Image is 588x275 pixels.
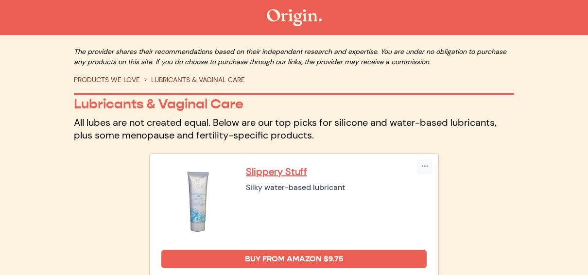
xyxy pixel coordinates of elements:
[161,165,234,238] img: Slippery Stuff
[267,9,322,26] img: The Origin Shop
[246,165,427,178] a: Slippery Stuff
[74,47,514,67] p: The provider shares their recommendations based on their independent research and expertise. You ...
[74,116,514,141] p: All lubes are not created equal. Below are our top picks for silicone and water-based lubricants,...
[246,182,427,193] div: Silky water-based lubricant
[161,250,427,268] a: Buy from Amazon $9.75
[140,75,245,85] li: LUBRICANTS & VAGINAL CARE
[74,96,514,112] p: Lubricants & Vaginal Care
[74,75,140,84] a: PRODUCTS WE LOVE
